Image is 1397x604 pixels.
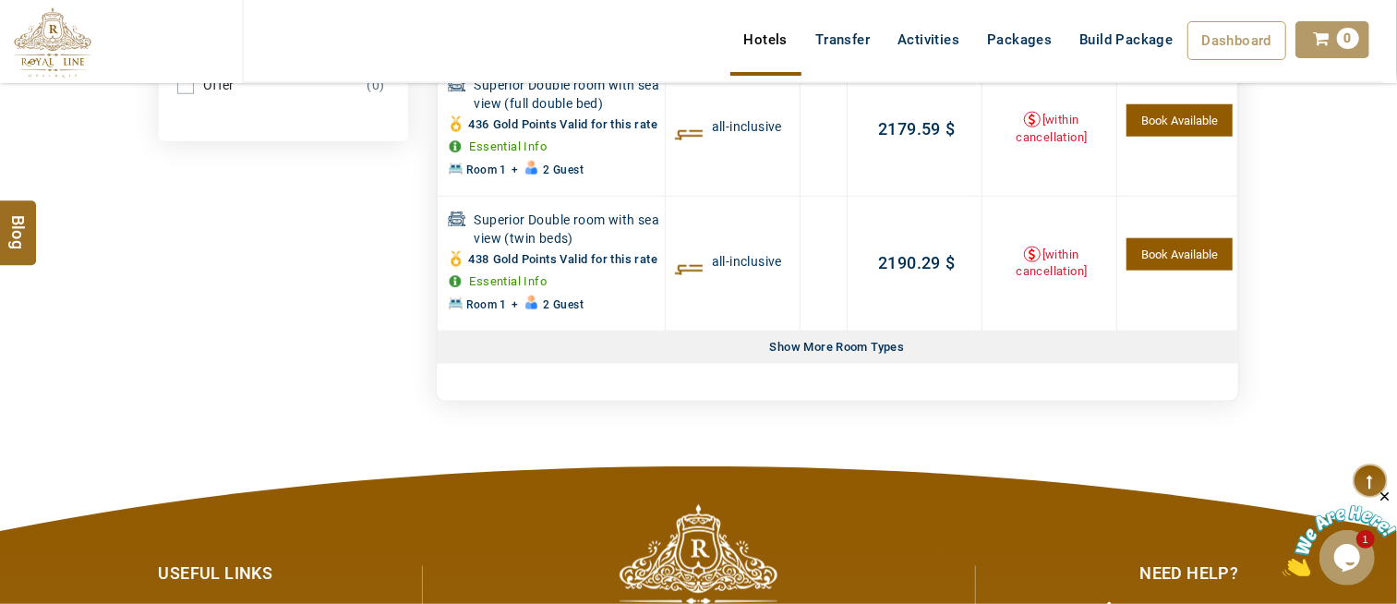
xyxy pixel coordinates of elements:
[470,274,548,288] a: Essential Info
[1016,248,1087,279] a: [within cancellation]
[990,562,1239,586] div: Need Help?
[469,252,489,266] span: 438
[159,562,408,586] div: Useful Links
[941,253,955,272] span: $
[941,119,955,139] span: $
[1202,32,1272,49] span: Dashboard
[1016,113,1087,144] a: [within cancellation]
[1066,21,1186,58] a: Build Package
[467,163,507,176] span: Room 1
[470,139,548,153] a: Essential Info
[1295,21,1369,58] a: 0
[730,21,801,58] a: Hotels
[801,21,884,58] a: Transfer
[878,253,941,272] span: 2190.29
[1283,489,1397,576] iframe: chat widget
[467,298,507,311] span: Room 1
[712,252,782,271] span: all-inclusive
[884,21,973,58] a: Activities
[6,215,30,231] span: Blog
[543,298,584,311] span: 2 Guest
[878,119,941,139] span: 2179.59
[1126,238,1232,271] a: 1 Units
[878,253,955,272] a: 2190.29$
[14,7,91,78] img: The Royal Line Holidays
[763,332,912,364] div: Show More Room Types
[475,211,660,248] span: Superior Double room with sea view (twin beds)
[512,163,518,176] span: +
[973,21,1066,58] a: Packages
[512,298,518,311] span: +
[878,119,955,139] a: 2179.59$
[543,163,584,176] span: 2 Guest
[1337,28,1359,49] span: 0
